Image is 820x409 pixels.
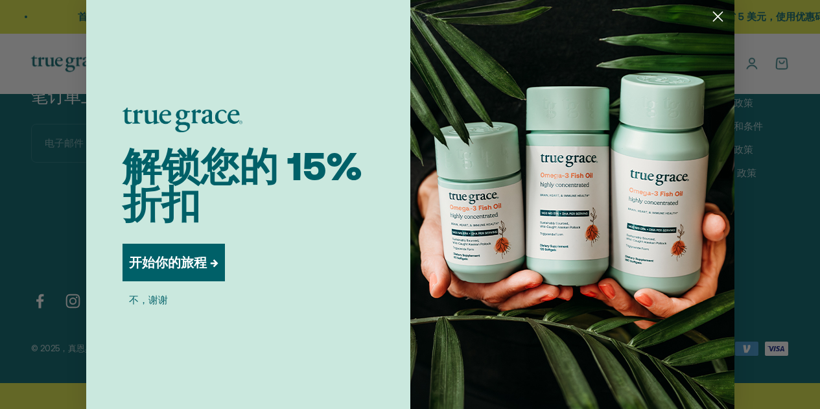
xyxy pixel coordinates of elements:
button: 不，谢谢 [123,292,174,307]
font: 解锁您的 15% 折扣 [123,144,362,226]
img: 徽标占位符 [123,108,242,132]
button: 关闭对话框 [707,5,729,28]
font: 开始你的旅程 → [129,255,218,270]
font: 不，谢谢 [129,293,168,307]
button: 开始你的旅程 → [123,244,225,281]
